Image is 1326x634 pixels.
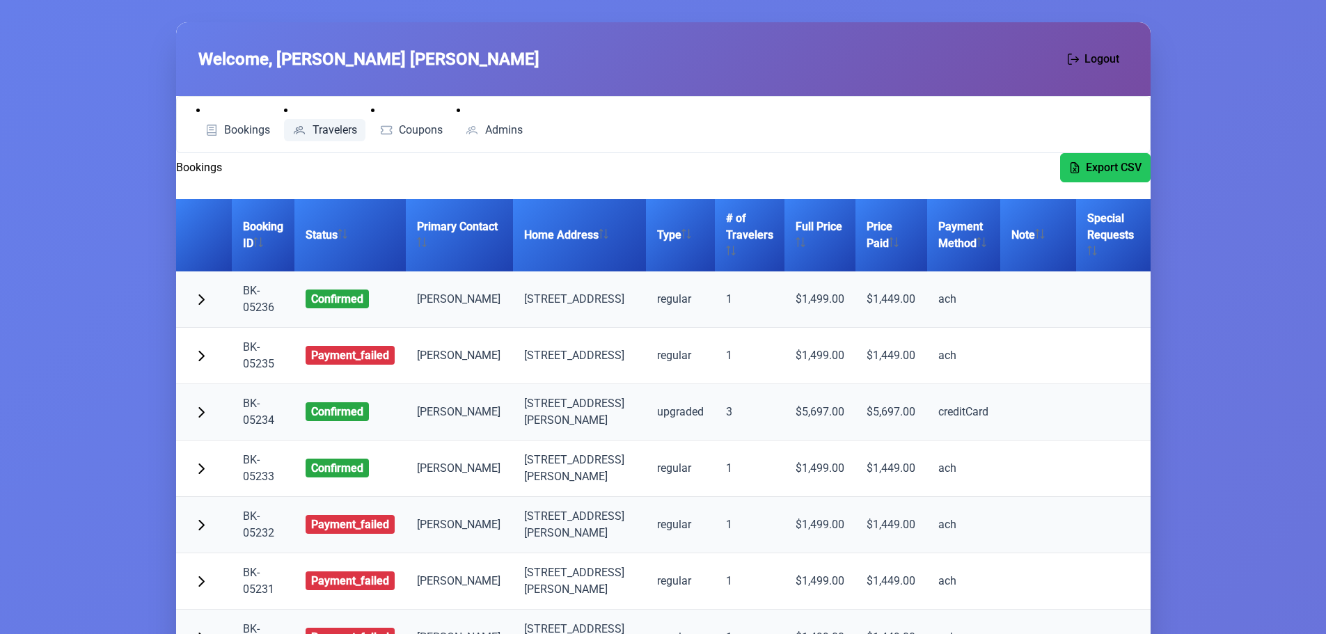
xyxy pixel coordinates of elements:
td: $1,499.00 [784,271,855,328]
td: ach [927,497,1000,553]
td: [PERSON_NAME] [406,384,513,441]
li: Bookings [196,102,279,141]
span: Coupons [399,125,443,136]
th: Status [294,199,406,271]
td: [PERSON_NAME] [406,441,513,497]
td: $5,697.00 [855,384,926,441]
td: ach [927,553,1000,610]
a: BK-05231 [243,566,274,596]
li: Admins [457,102,531,141]
td: $1,449.00 [855,553,926,610]
h2: Bookings [176,159,222,176]
a: BK-05233 [243,453,274,483]
span: payment_failed [306,515,395,534]
a: BK-05236 [243,284,274,314]
th: Note [1000,199,1076,271]
a: Coupons [371,119,452,141]
td: regular [646,497,715,553]
span: payment_failed [306,571,395,590]
td: upgraded [646,384,715,441]
a: BK-05235 [243,340,274,370]
td: $1,449.00 [855,328,926,384]
li: Coupons [371,102,452,141]
td: [PERSON_NAME] [406,328,513,384]
a: Travelers [284,119,365,141]
a: BK-05232 [243,509,274,539]
td: regular [646,271,715,328]
th: Full Price [784,199,855,271]
span: Travelers [313,125,357,136]
td: $1,499.00 [784,497,855,553]
td: $1,449.00 [855,441,926,497]
td: 1 [715,441,785,497]
span: Export CSV [1086,159,1142,176]
td: creditCard [927,384,1000,441]
span: Admins [485,125,523,136]
td: $1,449.00 [855,497,926,553]
span: confirmed [306,402,369,421]
td: [PERSON_NAME] [406,271,513,328]
td: $1,499.00 [784,553,855,610]
td: [STREET_ADDRESS] [513,328,645,384]
th: Booking ID [232,199,295,271]
td: regular [646,553,715,610]
span: confirmed [306,290,369,308]
th: Price Paid [855,199,926,271]
li: Travelers [284,102,365,141]
td: 1 [715,553,785,610]
th: Payment Method [927,199,1000,271]
button: Logout [1059,45,1128,74]
td: $1,499.00 [784,441,855,497]
td: 1 [715,328,785,384]
td: regular [646,328,715,384]
th: Home Address [513,199,645,271]
a: Admins [457,119,531,141]
a: Bookings [196,119,279,141]
td: $1,449.00 [855,271,926,328]
td: $1,499.00 [784,328,855,384]
th: Primary Contact [406,199,513,271]
td: [STREET_ADDRESS] [PERSON_NAME] [513,384,645,441]
span: Bookings [224,125,270,136]
td: [STREET_ADDRESS] [513,271,645,328]
td: [STREET_ADDRESS][PERSON_NAME] [513,441,645,497]
td: [PERSON_NAME] [406,497,513,553]
span: Logout [1084,51,1119,68]
td: 1 [715,271,785,328]
th: Special Requests [1076,199,1151,271]
td: ach [927,271,1000,328]
a: BK-05234 [243,397,274,427]
td: 3 [715,384,785,441]
td: ach [927,441,1000,497]
td: [PERSON_NAME] [406,553,513,610]
th: Type [646,199,715,271]
td: regular [646,441,715,497]
td: ach [927,328,1000,384]
td: [STREET_ADDRESS][PERSON_NAME] [513,553,645,610]
span: payment_failed [306,346,395,365]
td: 1 [715,497,785,553]
button: Export CSV [1060,153,1151,182]
td: $5,697.00 [784,384,855,441]
th: # of Travelers [715,199,785,271]
span: Welcome, [PERSON_NAME] [PERSON_NAME] [198,47,539,72]
span: confirmed [306,459,369,477]
td: [STREET_ADDRESS][PERSON_NAME] [513,497,645,553]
